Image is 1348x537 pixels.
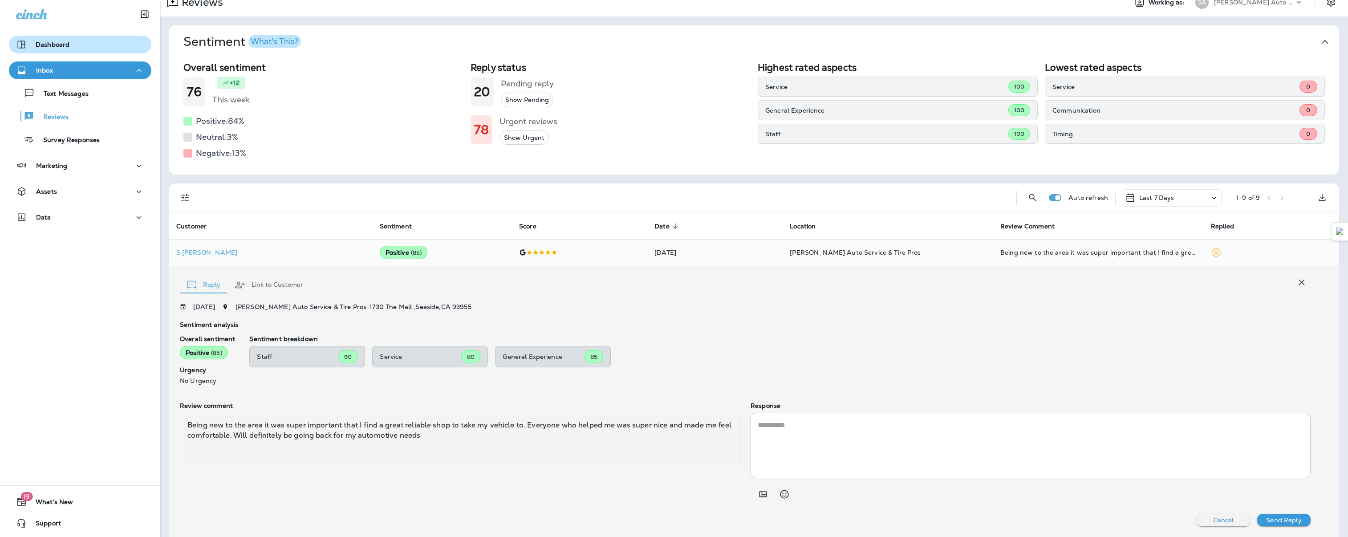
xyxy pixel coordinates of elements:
[519,222,548,230] span: Score
[169,58,1339,175] div: SentimentWhat's This?
[754,485,772,503] button: Add in a premade template
[1139,194,1174,201] p: Last 7 Days
[9,61,151,79] button: Inbox
[193,303,215,310] p: [DATE]
[180,321,1311,328] p: Sentiment analysis
[654,222,681,230] span: Date
[187,85,202,99] h1: 76
[499,130,549,145] button: Show Urgent
[1045,62,1325,73] h2: Lowest rated aspects
[196,114,244,128] h5: Positive: 84 %
[180,413,740,466] div: Being new to the area it was super important that I find a great reliable shop to take my vehicle...
[27,498,73,509] span: What's New
[411,249,422,256] span: ( 85 )
[176,249,365,256] p: S [PERSON_NAME]
[1306,130,1310,138] span: 0
[36,214,51,221] p: Data
[344,353,352,361] span: 90
[176,223,207,230] span: Customer
[1014,83,1024,90] span: 100
[790,222,827,230] span: Location
[380,222,423,230] span: Sentiment
[380,246,428,259] div: Positive
[20,492,32,501] span: 19
[380,353,461,360] p: Service
[765,130,1008,138] p: Staff
[501,77,554,91] h5: Pending reply
[790,248,921,256] span: [PERSON_NAME] Auto Service & Tire Pros
[180,377,235,384] p: No Urgency
[758,62,1038,73] h2: Highest rated aspects
[1024,189,1042,207] button: Search Reviews
[1197,514,1250,526] button: Cancel
[9,208,151,226] button: Data
[1014,106,1024,114] span: 100
[471,62,751,73] h2: Reply status
[1052,107,1299,114] p: Communication
[1336,228,1344,236] img: Detect Auto
[1000,248,1197,257] div: Being new to the area it was super important that I find a great reliable shop to take my vehicle...
[1236,194,1260,201] div: 1 - 9 of 9
[765,83,1008,90] p: Service
[1000,223,1055,230] span: Review Comment
[183,34,301,49] h1: Sentiment
[196,130,238,144] h5: Neutral: 3 %
[474,85,490,99] h1: 20
[180,402,740,409] p: Review comment
[474,122,489,137] h1: 78
[248,35,301,48] button: What's This?
[180,346,228,359] div: Positive
[227,269,310,301] button: Link to Customer
[519,223,536,230] span: Score
[1211,223,1234,230] span: Replied
[36,67,53,74] p: Inbox
[34,113,69,122] p: Reviews
[176,189,194,207] button: Filters
[499,114,557,129] h5: Urgent reviews
[176,25,1346,58] button: SentimentWhat's This?
[751,402,1311,409] p: Response
[765,107,1008,114] p: General Experience
[654,223,670,230] span: Date
[1211,222,1246,230] span: Replied
[34,136,100,145] p: Survey Responses
[132,5,157,23] button: Collapse Sidebar
[36,188,57,195] p: Assets
[1052,130,1299,138] p: Timing
[176,249,365,256] div: Click to view Customer Drawer
[176,222,218,230] span: Customer
[1257,514,1311,526] button: Send Reply
[27,520,61,530] span: Support
[9,514,151,532] button: Support
[196,146,246,160] h5: Negative: 13 %
[1266,517,1301,524] p: Send Reply
[230,78,240,87] p: +12
[235,303,471,311] span: [PERSON_NAME] Auto Service & Tire Pros - 1730 The Mall , Seaside , CA 93955
[1068,194,1108,201] p: Auto refresh
[212,93,250,107] h5: This week
[251,37,298,45] div: What's This?
[467,353,475,361] span: 80
[1313,189,1331,207] button: Export as CSV
[647,239,783,266] td: [DATE]
[180,335,235,342] p: Overall sentiment
[1306,106,1310,114] span: 0
[183,62,463,73] h2: Overall sentiment
[1052,83,1299,90] p: Service
[380,223,412,230] span: Sentiment
[36,162,67,169] p: Marketing
[180,269,227,301] button: Reply
[9,130,151,149] button: Survey Responses
[776,485,793,503] button: Select an emoji
[257,353,338,360] p: Staff
[9,183,151,200] button: Assets
[503,353,585,360] p: General Experience
[9,84,151,102] button: Text Messages
[9,157,151,175] button: Marketing
[501,93,553,107] button: Show Pending
[1306,83,1310,90] span: 0
[35,90,89,98] p: Text Messages
[211,349,222,357] span: ( 85 )
[9,107,151,126] button: Reviews
[1000,222,1066,230] span: Review Comment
